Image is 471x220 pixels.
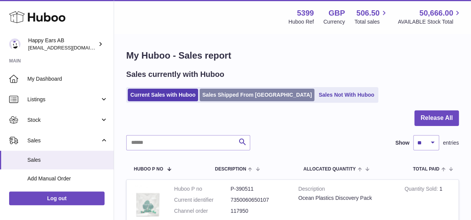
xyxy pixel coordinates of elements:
[395,139,409,147] label: Show
[128,89,198,101] a: Current Sales with Huboo
[303,167,356,172] span: ALLOCATED Quantity
[174,207,230,215] dt: Channel order
[328,8,345,18] strong: GBP
[316,89,377,101] a: Sales Not With Huboo
[354,18,388,26] span: Total sales
[398,18,462,26] span: AVAILABLE Stock Total
[27,175,108,182] span: Add Manual Order
[230,196,287,204] dd: 7350060650107
[27,75,108,83] span: My Dashboard
[356,8,379,18] span: 506.50
[398,8,462,26] a: 50,666.00 AVAILABLE Stock Total
[27,96,100,103] span: Listings
[354,8,388,26] a: 506.50 Total sales
[414,110,459,126] button: Release All
[27,137,100,144] span: Sales
[230,207,287,215] dd: 117950
[324,18,345,26] div: Currency
[215,167,246,172] span: Description
[28,37,97,51] div: Happy Ears AB
[419,8,453,18] span: 50,666.00
[413,167,439,172] span: Total paid
[27,116,100,124] span: Stock
[9,191,105,205] a: Log out
[298,185,393,194] strong: Description
[174,185,230,193] dt: Huboo P no
[200,89,314,101] a: Sales Shipped From [GEOGRAPHIC_DATA]
[126,69,224,80] h2: Sales currently with Huboo
[230,185,287,193] dd: P-390511
[174,196,230,204] dt: Current identifier
[297,8,314,18] strong: 5399
[404,186,439,194] strong: Quantity Sold
[9,38,21,50] img: 3pl@happyearsearplugs.com
[289,18,314,26] div: Huboo Ref
[443,139,459,147] span: entries
[27,156,108,164] span: Sales
[28,45,112,51] span: [EMAIL_ADDRESS][DOMAIN_NAME]
[298,194,393,202] div: Ocean Plastics Discovery Pack
[134,167,163,172] span: Huboo P no
[126,49,459,62] h1: My Huboo - Sales report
